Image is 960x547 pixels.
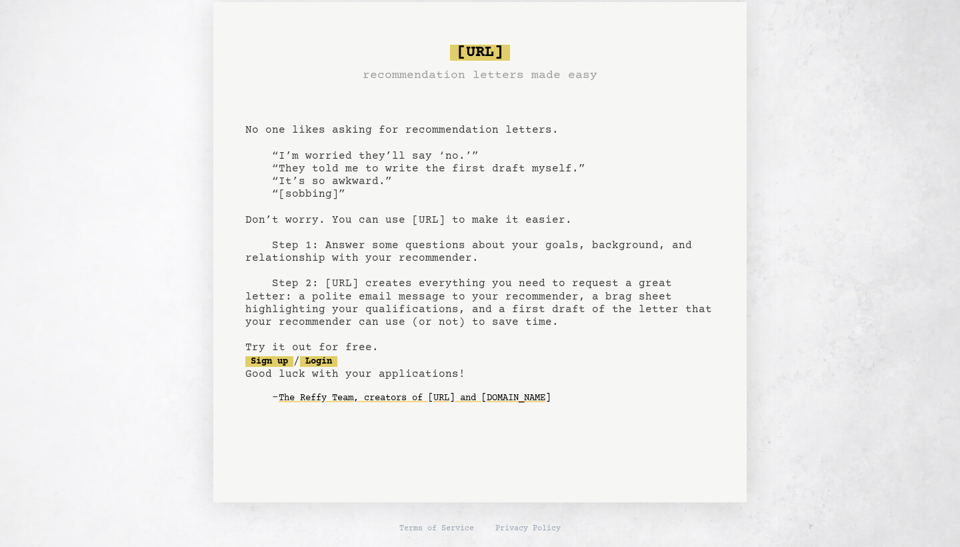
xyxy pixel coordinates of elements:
div: - [272,392,715,405]
span: [URL] [450,45,510,61]
a: Privacy Policy [495,524,561,534]
pre: No one likes asking for recommendation letters. “I’m worried they’ll say ‘no.’” “They told me to ... [245,39,715,430]
h3: recommendation letters made easy [363,66,597,85]
a: Login [300,356,337,367]
a: Terms of Service [399,524,474,534]
a: Sign up [245,356,293,367]
a: The Reffy Team, creators of [URL] and [DOMAIN_NAME] [279,388,551,409]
